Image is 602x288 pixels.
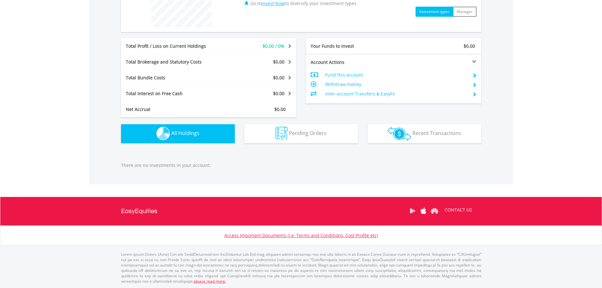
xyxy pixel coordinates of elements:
button: Manager [453,7,477,17]
a: Google Play [407,201,418,221]
a: CONTACT US [440,201,477,219]
div: Account Actions [306,59,394,65]
div: Total Profit / Loss on Current Holdings [121,43,223,49]
p: Lorem Ipsum Dolors (Ame) Con a/e SeddOeiusmod tem InciDiduntut Lab Etd mag aliquaen admin veniamq... [121,252,481,284]
a: Access Important Documents (i.e. Terms and Conditions, Cost Profile etc) [224,232,378,238]
td: Fund this account [325,70,467,80]
span: $0.00 [273,59,284,65]
span: $0.00 [274,106,286,112]
td: Inter-account Transfers & EasyFx [325,89,467,99]
button: All Holdings [121,124,235,143]
div: Total Interest on Free Cash [121,90,223,97]
div: Net Accrual [121,106,223,113]
img: pending_instructions-wht.png [276,127,288,140]
span: Recent Transactions [412,130,461,137]
span: $0.00 [273,75,284,81]
a: please read more: [194,279,226,284]
div: Total Brokerage and Statutory Costs [121,59,223,65]
a: Invest Now [261,0,285,6]
td: Withdraw money [325,80,467,89]
span: All Holdings [171,130,199,137]
a: Huawei [429,201,440,221]
button: Pending Orders [244,124,358,143]
a: EasyEquities [121,197,157,225]
a: Apple [418,201,429,221]
span: Pending Orders [289,130,326,137]
img: transactions-zar-wht.png [387,127,411,141]
img: holdings-wht.png [156,127,170,140]
span: $0.00 [464,43,475,49]
button: Investment types [416,7,453,17]
button: Recent Transactions [368,124,481,143]
span: $0.00 / 0% [263,43,284,49]
div: Your Funds to Invest [306,43,394,49]
span: $0.00 [273,90,284,96]
p: There are no investments in your account. [121,162,481,169]
div: Total Bundle Costs [121,75,223,81]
